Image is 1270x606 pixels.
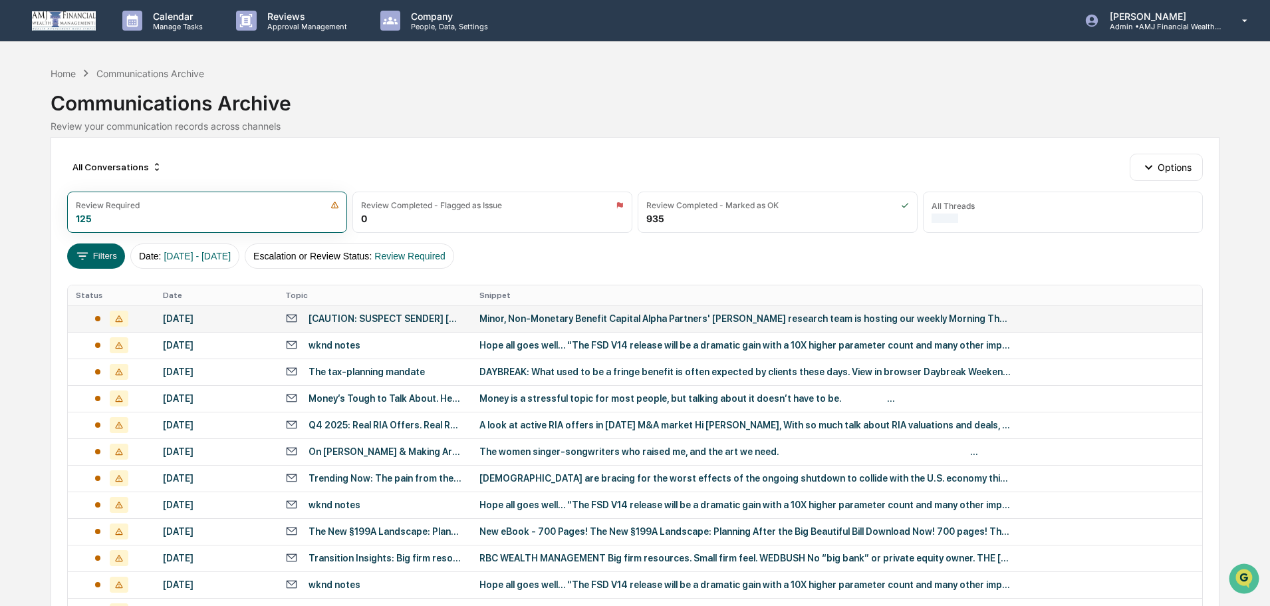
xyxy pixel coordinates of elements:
[932,201,975,211] div: All Threads
[361,200,502,210] div: Review Completed - Flagged as Issue
[96,169,107,180] div: 🗄️
[479,579,1011,590] div: Hope all goes well… “The FSD V14 release will be a dramatic gain with a 10X higher parameter coun...
[646,213,664,224] div: 935
[67,243,125,269] button: Filters
[616,201,624,210] img: icon
[471,285,1202,305] th: Snippet
[309,340,360,351] div: wknd notes
[163,393,269,404] div: [DATE]
[1227,562,1263,598] iframe: Open customer support
[142,22,209,31] p: Manage Tasks
[110,168,165,181] span: Attestations
[8,188,89,212] a: 🔎Data Lookup
[374,251,445,261] span: Review Required
[8,162,91,186] a: 🖐️Preclearance
[901,201,909,210] img: icon
[309,500,360,510] div: wknd notes
[257,22,354,31] p: Approval Management
[164,251,231,261] span: [DATE] - [DATE]
[245,243,454,269] button: Escalation or Review Status:Review Required
[479,473,1011,484] div: [DEMOGRAPHIC_DATA] are bracing for the worst effects of the ongoing shutdown to collide with the ...
[163,553,269,563] div: [DATE]
[330,201,339,210] img: icon
[309,526,463,537] div: The New §199A Landscape: Planning After the Big Beautiful Bill
[67,156,168,178] div: All Conversations
[309,446,463,457] div: On [PERSON_NAME] & Making Art in [GEOGRAPHIC_DATA]
[68,285,154,305] th: Status
[27,168,86,181] span: Preclearance
[94,225,161,235] a: Powered byPylon
[309,420,463,430] div: Q4 2025: Real RIA Offers. Real Results - Powered by M&A Expertise
[226,106,242,122] button: Start new chat
[479,393,1011,404] div: Money is a stressful topic for most people, but talking about it doesn’t have to be.‌ ­‌ ­‌ ­‌ ­‌...
[1130,154,1202,180] button: Options
[76,213,92,224] div: 125
[309,313,463,324] div: [CAUTION: SUSPECT SENDER] [DATE] [PERSON_NAME] Call: Shutdown, Tariffs, [GEOGRAPHIC_DATA], GOOG, ...
[27,193,84,206] span: Data Lookup
[1099,11,1223,22] p: [PERSON_NAME]
[163,313,269,324] div: [DATE]
[91,162,170,186] a: 🗄️Attestations
[13,169,24,180] div: 🖐️
[479,340,1011,351] div: Hope all goes well… “The FSD V14 release will be a dramatic gain with a 10X higher parameter coun...
[13,28,242,49] p: How can we help?
[163,420,269,430] div: [DATE]
[132,226,161,235] span: Pylon
[130,243,239,269] button: Date:[DATE] - [DATE]
[51,120,1219,132] div: Review your communication records across channels
[1099,22,1223,31] p: Admin • AMJ Financial Wealth Management
[13,102,37,126] img: 1746055101610-c473b297-6a78-478c-a979-82029cc54cd1
[361,213,367,224] div: 0
[76,200,140,210] div: Review Required
[163,526,269,537] div: [DATE]
[13,194,24,205] div: 🔎
[277,285,471,305] th: Topic
[309,473,463,484] div: Trending Now: The pain from the government shutdown is about to hit the public
[142,11,209,22] p: Calendar
[479,420,1011,430] div: A look at active RIA offers in [DATE] M&A market Hi [PERSON_NAME], With so much talk about RIA va...
[45,115,168,126] div: We're available if you need us!
[309,393,463,404] div: Money’s Tough to Talk About. Here’s How to Make It Easier.
[163,446,269,457] div: [DATE]
[163,500,269,510] div: [DATE]
[51,80,1219,115] div: Communications Archive
[479,446,1011,457] div: The women singer-songwriters who raised me, and the art we need. ͏ ­͏ ­͏ ­͏ ­͏ ­͏ ­͏ ­͏ ­͏ ­͏ ­͏ ...
[163,340,269,351] div: [DATE]
[479,367,1011,377] div: DAYBREAK: What used to be a fringe benefit is often expected by clients these days. View in brows...
[309,579,360,590] div: wknd notes
[257,11,354,22] p: Reviews
[400,11,495,22] p: Company
[163,579,269,590] div: [DATE]
[309,553,463,563] div: Transition Insights: Big firm resources. Small firm feel.
[400,22,495,31] p: People, Data, Settings
[479,313,1011,324] div: Minor, Non-Monetary Benefit Capital Alpha Partners' [PERSON_NAME] research team is hosting our we...
[479,526,1011,537] div: New eBook - 700 Pages! The New §199A Landscape: Planning After the Big Beautiful Bill Download No...
[646,200,779,210] div: Review Completed - Marked as OK
[163,367,269,377] div: [DATE]
[32,11,96,31] img: logo
[51,68,76,79] div: Home
[479,500,1011,510] div: Hope all goes well… “The FSD V14 release will be a dramatic gain with a 10X higher parameter coun...
[479,553,1011,563] div: RBC WEALTH MANAGEMENT Big firm resources. Small firm feel. WEDBUSH No “big bank” or private equit...
[309,367,425,377] div: The tax-planning mandate
[45,102,218,115] div: Start new chat
[155,285,277,305] th: Date
[96,68,204,79] div: Communications Archive
[163,473,269,484] div: [DATE]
